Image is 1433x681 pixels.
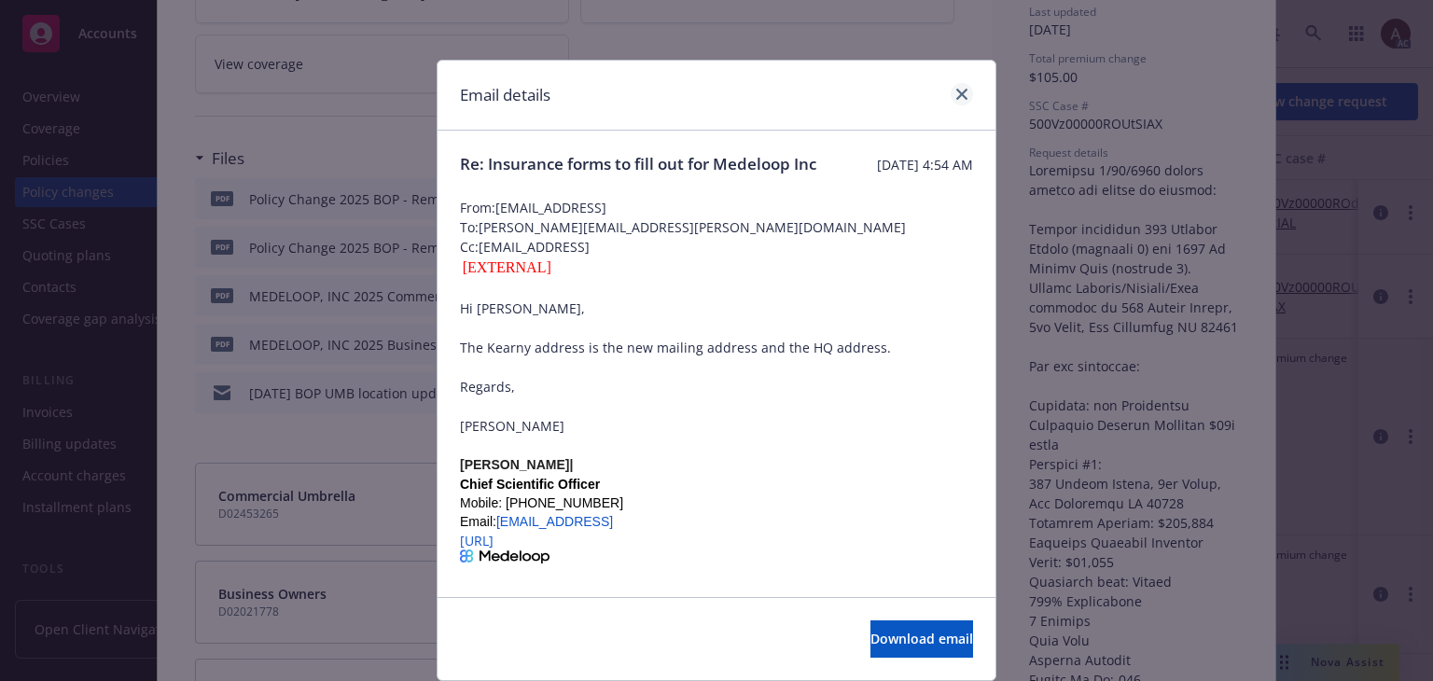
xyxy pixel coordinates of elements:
div: [PERSON_NAME] [460,416,973,436]
span: From: [EMAIL_ADDRESS] [460,198,973,217]
span: Cc: [EMAIL_ADDRESS] [460,237,973,257]
div: [EXTERNAL] [460,257,973,279]
div: The Kearny address is the new mailing address and the HQ address. [460,338,973,357]
div: Regards, [460,377,973,396]
div: Hi [PERSON_NAME], [460,299,973,318]
span: To: [PERSON_NAME][EMAIL_ADDRESS][PERSON_NAME][DOMAIN_NAME] [460,217,973,237]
